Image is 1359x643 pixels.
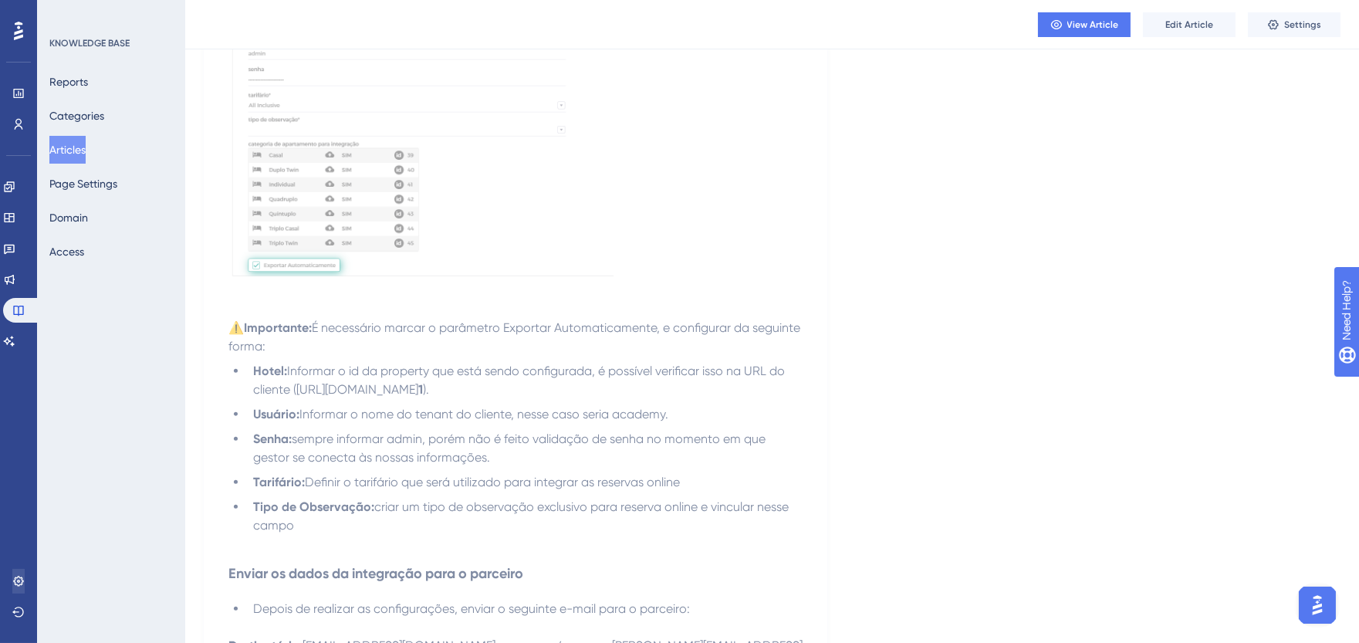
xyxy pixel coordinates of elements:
span: ⚠️ [228,320,244,335]
strong: Importante: [244,320,312,335]
span: É necessário marcar o parâmetro Exportar Automaticamente, e configurar da seguinte forma: [228,320,803,354]
strong: Tipo de Observação: [253,499,374,514]
span: ). [423,382,429,397]
span: Informar o id da property que está sendo configurada, é possível verificar isso na URL do cliente... [253,364,788,397]
button: Access [49,238,84,266]
button: Articles [49,136,86,164]
span: Depois de realizar as configurações, enviar o seguinte e-mail para o parceiro: [253,601,690,616]
iframe: UserGuiding AI Assistant Launcher [1294,582,1340,628]
button: Settings [1248,12,1340,37]
button: Page Settings [49,170,117,198]
span: Settings [1284,19,1321,31]
button: Domain [49,204,88,232]
span: Edit Article [1165,19,1213,31]
strong: Enviar os dados da integração para o parceiro [228,565,523,582]
strong: Hotel: [253,364,287,378]
strong: 1 [418,382,423,397]
span: criar um tipo de observação exclusivo para reserva online e vincular nesse campo [253,499,792,533]
span: sempre informar admin, porém não é feito validação de senha no momento em que gestor se conecta à... [253,431,772,465]
span: View Article [1067,19,1119,31]
span: Definir o tarifário que será utilizado para integrar as reservas online [305,475,680,489]
button: Categories [49,102,104,130]
button: Reports [49,68,88,96]
strong: Usuário: [253,407,299,421]
button: Edit Article [1143,12,1236,37]
span: Need Help? [36,4,96,22]
span: Informar o nome do tenant do cliente, nesse caso seria academy. [299,407,668,421]
strong: Senha: [253,431,292,446]
strong: Tarifário: [253,475,305,489]
div: KNOWLEDGE BASE [49,37,130,49]
button: View Article [1038,12,1131,37]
